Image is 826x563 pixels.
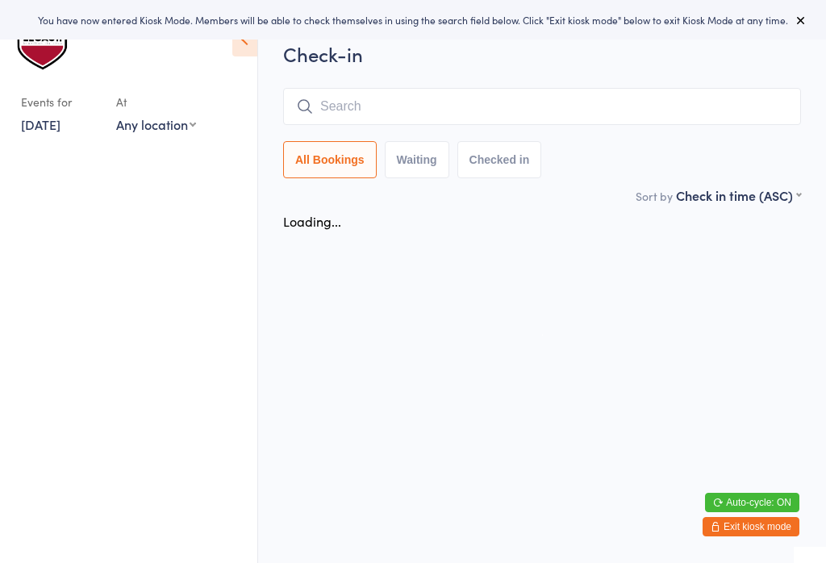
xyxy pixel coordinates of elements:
[283,141,377,178] button: All Bookings
[636,188,673,204] label: Sort by
[385,141,449,178] button: Waiting
[283,40,801,67] h2: Check-in
[676,186,801,204] div: Check in time (ASC)
[703,517,799,536] button: Exit kiosk mode
[283,212,341,230] div: Loading...
[457,141,542,178] button: Checked in
[116,115,196,133] div: Any location
[21,115,60,133] a: [DATE]
[283,88,801,125] input: Search
[21,89,100,115] div: Events for
[16,12,73,73] img: Legacy Brazilian Jiu Jitsu
[705,493,799,512] button: Auto-cycle: ON
[116,89,196,115] div: At
[26,13,800,27] div: You have now entered Kiosk Mode. Members will be able to check themselves in using the search fie...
